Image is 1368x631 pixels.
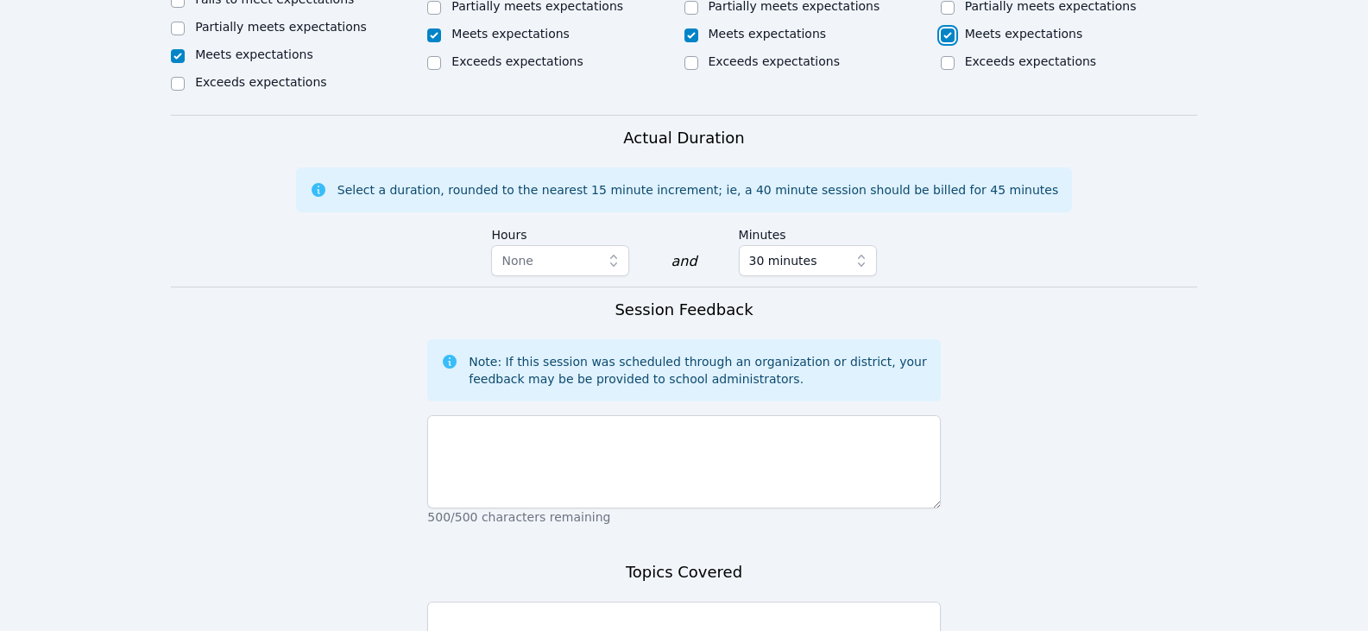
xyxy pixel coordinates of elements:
[626,560,742,584] h3: Topics Covered
[671,251,697,272] div: and
[739,219,877,245] label: Minutes
[501,254,533,268] span: None
[623,126,744,150] h3: Actual Duration
[491,219,629,245] label: Hours
[491,245,629,276] button: None
[451,27,570,41] label: Meets expectations
[195,75,326,89] label: Exceeds expectations
[965,54,1096,68] label: Exceeds expectations
[709,54,840,68] label: Exceeds expectations
[195,20,367,34] label: Partially meets expectations
[427,508,940,526] p: 500/500 characters remaining
[709,27,827,41] label: Meets expectations
[469,353,926,388] div: Note: If this session was scheduled through an organization or district, your feedback may be be ...
[615,298,753,322] h3: Session Feedback
[965,27,1083,41] label: Meets expectations
[451,54,583,68] label: Exceeds expectations
[195,47,313,61] label: Meets expectations
[749,250,817,271] span: 30 minutes
[739,245,877,276] button: 30 minutes
[337,181,1058,199] div: Select a duration, rounded to the nearest 15 minute increment; ie, a 40 minute session should be ...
